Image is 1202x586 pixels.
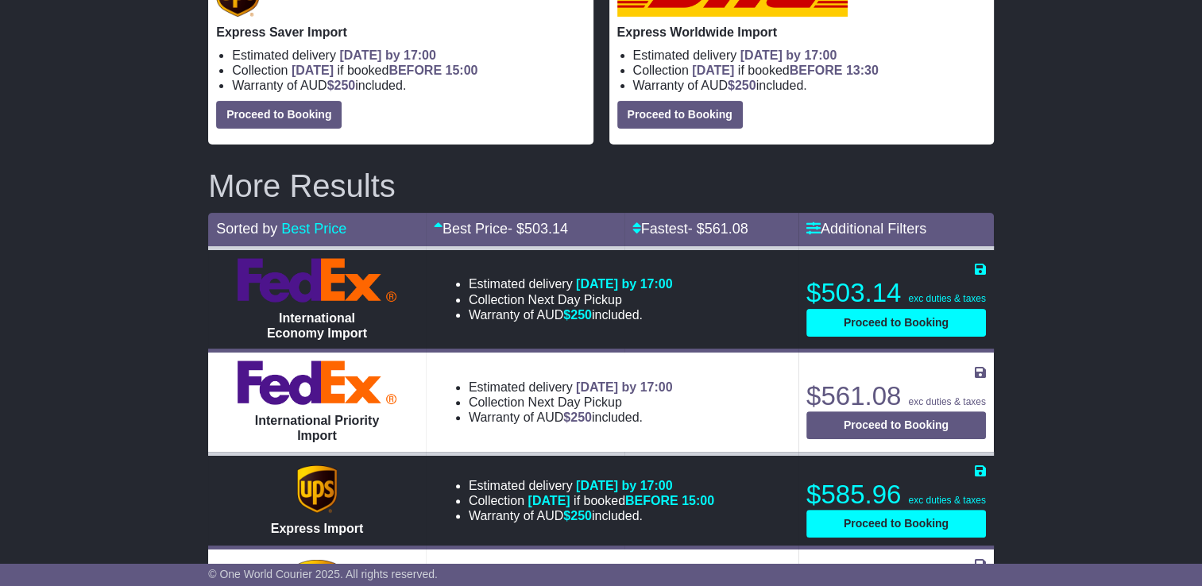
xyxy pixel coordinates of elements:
button: Proceed to Booking [216,101,342,129]
span: [DATE] [692,64,734,77]
p: $561.08 [806,380,986,412]
span: exc duties & taxes [908,396,985,407]
li: Collection [633,63,986,78]
li: Collection [232,63,585,78]
li: Estimated delivery [469,478,714,493]
span: BEFORE [388,64,442,77]
button: Proceed to Booking [806,309,986,337]
p: $585.96 [806,479,986,511]
span: BEFORE [790,64,843,77]
p: Express Worldwide Import [617,25,986,40]
span: [DATE] [528,494,570,507]
span: $ [563,308,592,322]
span: 250 [334,79,356,92]
img: UPS (new): Express Import [297,465,337,513]
p: $503.14 [806,277,986,309]
span: International Priority Import [255,414,379,442]
span: [DATE] [292,64,334,77]
span: $ [327,79,356,92]
span: $ [563,411,592,424]
a: Additional Filters [806,221,926,237]
li: Warranty of AUD included. [633,78,986,93]
span: Sorted by [216,221,277,237]
a: Best Price [281,221,346,237]
span: if booked [528,494,714,507]
span: exc duties & taxes [908,495,985,506]
h2: More Results [208,168,994,203]
span: 250 [570,308,592,322]
li: Estimated delivery [469,276,673,291]
span: © One World Courier 2025. All rights reserved. [208,568,438,580]
span: if booked [292,64,477,77]
span: BEFORE [625,494,678,507]
li: Estimated delivery [232,48,585,63]
span: exc duties & taxes [908,293,985,304]
span: 561.08 [705,221,748,237]
span: $ [563,509,592,522]
span: [DATE] by 17:00 [740,48,837,62]
button: Proceed to Booking [617,101,743,129]
li: Collection [469,493,714,508]
li: Warranty of AUD included. [469,410,673,425]
li: Estimated delivery [633,48,986,63]
button: Proceed to Booking [806,411,986,439]
span: if booked [692,64,878,77]
span: International Economy Import [267,311,367,340]
button: Proceed to Booking [806,510,986,538]
span: - $ [688,221,748,237]
span: 250 [735,79,756,92]
span: [DATE] by 17:00 [576,479,673,492]
span: [DATE] by 17:00 [576,380,673,394]
li: Warranty of AUD included. [469,307,673,322]
span: - $ [508,221,568,237]
span: Next Day Pickup [528,293,622,306]
span: 503.14 [524,221,568,237]
img: FedEx Express: International Economy Import [238,258,396,303]
li: Warranty of AUD included. [232,78,585,93]
span: 13:30 [846,64,879,77]
li: Collection [469,395,673,410]
img: FedEx Express: International Priority Import [238,360,396,405]
span: $ [728,79,756,92]
span: 15:00 [445,64,477,77]
p: Express Saver Import [216,25,585,40]
span: [DATE] by 17:00 [339,48,436,62]
span: Express Import [271,522,363,535]
span: 15:00 [682,494,714,507]
span: Next Day Pickup [528,395,622,409]
span: [DATE] by 17:00 [576,277,673,291]
li: Estimated delivery [469,380,673,395]
span: 250 [570,509,592,522]
li: Collection [469,292,673,307]
a: Best Price- $503.14 [434,221,568,237]
span: 250 [570,411,592,424]
li: Warranty of AUD included. [469,508,714,523]
a: Fastest- $561.08 [632,221,748,237]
